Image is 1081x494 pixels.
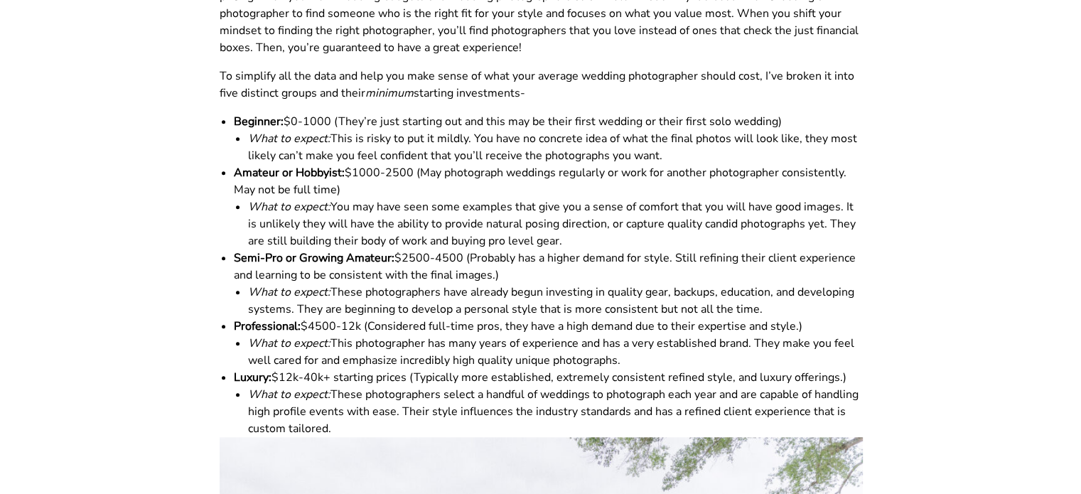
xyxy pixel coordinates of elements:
[234,369,863,437] li: $12k-40k+ starting prices (Typically more established, extremely consistent refined style, and lu...
[248,386,863,437] li: These photographers select a handful of weddings to photograph each year and are capable of handl...
[248,335,863,369] li: This photographer has many years of experience and has a very established brand. They make you fe...
[234,165,345,181] strong: Amateur or Hobbyist:
[248,387,330,402] em: What to expect:
[234,113,863,164] li: $0-1000 (They’re just starting out and this may be their first wedding or their first solo wedding)
[234,370,271,385] strong: Luxury:
[248,131,330,146] em: What to expect:
[234,250,394,266] strong: Semi-Pro or Growing Amateur:
[248,198,863,249] li: You may have seen some examples that give you a sense of comfort that you will have good images. ...
[234,318,863,369] li: $4500-12k (Considered full-time pros, they have a high demand due to their expertise and style.)
[365,85,414,101] em: minimum
[248,130,863,164] li: This is risky to put it mildly. You have no concrete idea of what the final photos will look like...
[248,284,330,300] em: What to expect:
[248,335,330,351] em: What to expect:
[234,318,301,334] strong: Professional:
[220,68,863,102] p: To simplify all the data and help you make sense of what your average wedding photographer should...
[248,199,330,215] em: What to expect:
[234,249,863,318] li: $2500-4500 (Probably has a higher demand for style. Still refining their client experience and le...
[234,164,863,249] li: $1000-2500 (May photograph weddings regularly or work for another photographer consistently. May ...
[234,114,284,129] strong: Beginner:
[248,284,863,318] li: These photographers have already begun investing in quality gear, backups, education, and develop...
